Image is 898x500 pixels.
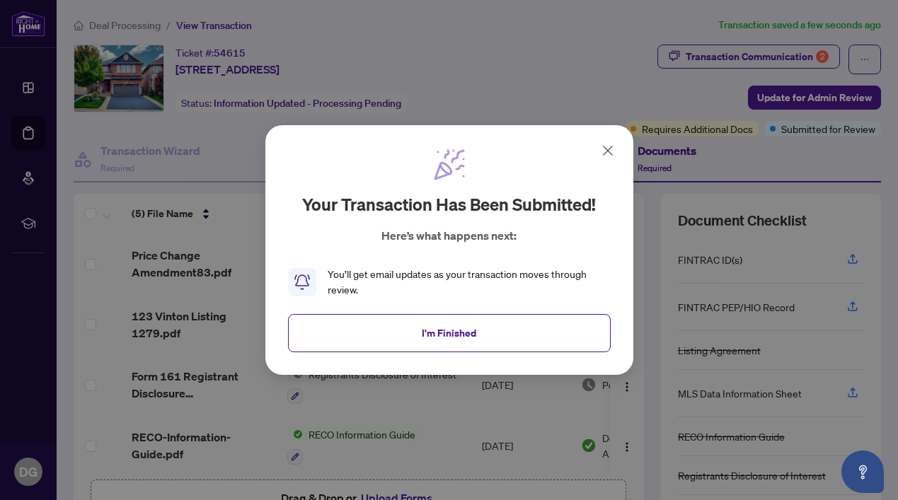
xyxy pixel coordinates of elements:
[328,267,611,298] div: You’ll get email updates as your transaction moves through review.
[381,227,517,244] p: Here’s what happens next:
[288,314,611,352] button: I'm Finished
[302,193,596,216] h2: Your transaction has been submitted!
[841,450,884,493] button: Open asap
[422,322,476,344] span: I'm Finished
